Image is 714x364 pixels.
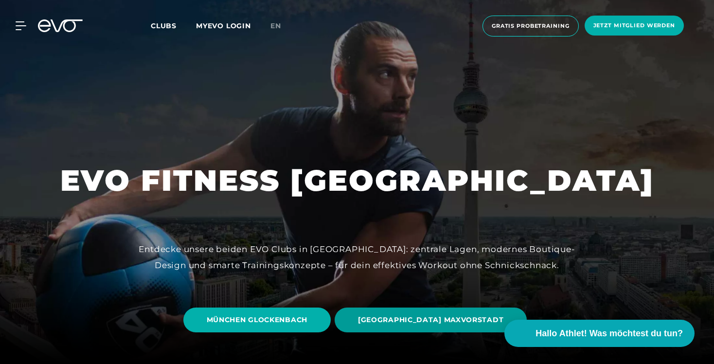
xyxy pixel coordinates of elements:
a: Clubs [151,21,196,30]
a: MYEVO LOGIN [196,21,251,30]
span: MÜNCHEN GLOCKENBACH [207,315,307,325]
a: Jetzt Mitglied werden [582,16,687,36]
a: [GEOGRAPHIC_DATA] MAXVORSTADT [335,300,531,340]
span: Gratis Probetraining [492,22,570,30]
a: en [270,20,293,32]
span: Jetzt Mitglied werden [593,21,675,30]
span: Hallo Athlet! Was möchtest du tun? [535,327,683,340]
a: MÜNCHEN GLOCKENBACH [183,300,335,340]
span: [GEOGRAPHIC_DATA] MAXVORSTADT [358,315,503,325]
h1: EVO FITNESS [GEOGRAPHIC_DATA] [60,162,654,200]
button: Hallo Athlet! Was möchtest du tun? [504,320,695,347]
a: Gratis Probetraining [480,16,582,36]
span: en [270,21,281,30]
div: Entdecke unsere beiden EVO Clubs in [GEOGRAPHIC_DATA]: zentrale Lagen, modernes Boutique-Design u... [138,241,576,273]
span: Clubs [151,21,177,30]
